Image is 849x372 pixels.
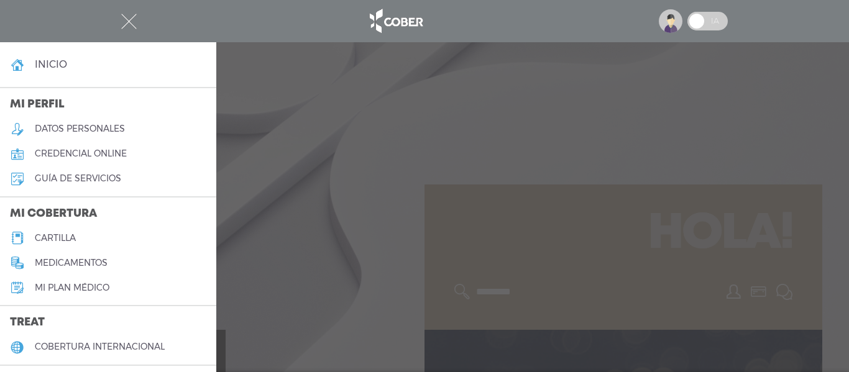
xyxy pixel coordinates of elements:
img: profile-placeholder.svg [659,9,682,33]
h5: cobertura internacional [35,342,165,352]
h5: cartilla [35,233,76,243]
h5: datos personales [35,124,125,134]
h5: Mi plan médico [35,283,109,293]
h5: credencial online [35,148,127,159]
img: logo_cober_home-white.png [363,6,428,36]
h5: medicamentos [35,258,108,268]
h5: guía de servicios [35,173,121,184]
h4: inicio [35,58,67,70]
img: Cober_menu-close-white.svg [121,14,137,29]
